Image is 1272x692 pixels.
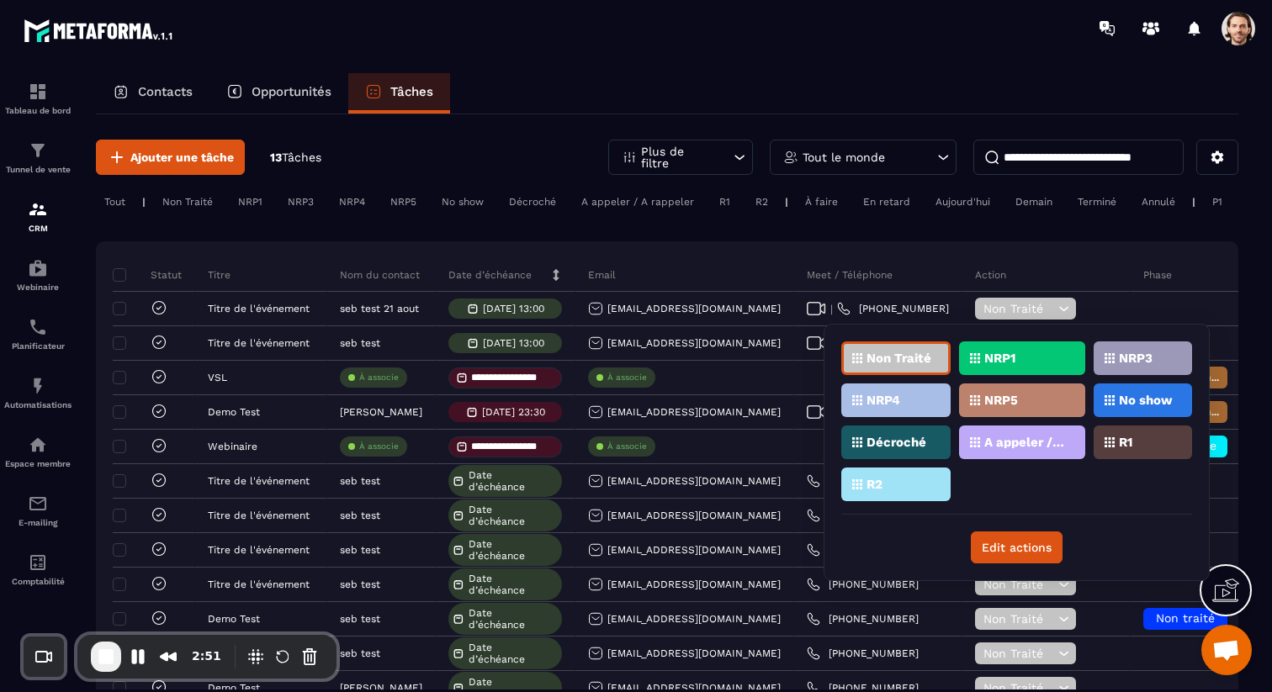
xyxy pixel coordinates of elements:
div: Tout [96,192,134,212]
p: À associe [359,372,399,383]
a: formationformationTableau de bord [4,69,72,128]
p: Webinaire [208,441,257,452]
p: Contacts [138,84,193,99]
a: [PHONE_NUMBER] [807,474,919,488]
p: À associe [607,441,647,452]
p: Tableau de bord [4,106,72,115]
button: Ajouter une tâche [96,140,245,175]
p: Tout le monde [803,151,885,163]
p: Non Traité [867,352,931,364]
p: | [142,196,146,208]
p: Phase [1143,268,1172,282]
span: Date d’échéance [469,573,558,596]
img: automations [28,376,48,396]
div: Aujourd'hui [927,192,999,212]
p: Titre de l'événement [208,578,310,590]
a: [PHONE_NUMBER] [807,543,919,557]
span: Non Traité [983,612,1054,626]
img: formation [28,82,48,102]
span: Ajouter une tâche [130,149,234,166]
button: Edit actions [971,531,1063,563]
p: seb test 21 aout [340,303,419,314]
span: Non Traité [983,302,1054,315]
p: seb test [340,613,380,625]
a: schedulerschedulerPlanificateur [4,304,72,363]
p: seb test [340,544,380,556]
a: formationformationTunnel de vente [4,128,72,187]
p: R2 [867,478,882,490]
span: Non Traité [983,578,1054,591]
p: No show [1119,394,1173,406]
p: seb test [340,578,380,590]
img: formation [28,199,48,219]
p: Action [975,268,1006,282]
p: NRP5 [984,394,1018,406]
p: Date d’échéance [448,268,532,282]
img: accountant [28,552,48,573]
p: Décroché [867,436,926,448]
p: CRM [4,224,72,233]
p: 13 [270,150,321,166]
p: Webinaire [4,283,72,292]
p: seb test [340,510,380,521]
p: Titre de l'événement [208,510,310,521]
p: [DATE] 23:30 [482,406,545,418]
div: À faire [797,192,846,212]
p: Titre de l'événement [208,544,310,556]
img: email [28,494,48,514]
span: Date d’échéance [469,469,558,493]
p: Titre [208,268,231,282]
p: Nom du contact [340,268,420,282]
span: Tâches [282,151,321,164]
p: À associe [359,441,399,452]
p: Espace membre [4,459,72,468]
a: automationsautomationsAutomatisations [4,363,72,422]
div: Demain [1007,192,1061,212]
p: Opportunités [252,84,331,99]
p: [DATE] 13:00 [483,303,544,314]
p: Automatisations [4,400,72,409]
img: scheduler [28,317,48,337]
p: Tâches [390,84,433,99]
span: | [830,303,833,315]
a: Ouvrir le chat [1201,625,1252,675]
a: automationsautomationsWebinaire [4,246,72,304]
div: Terminé [1069,192,1125,212]
p: [PERSON_NAME] [340,406,422,418]
p: R1 [1119,436,1132,448]
span: Date d’échéance [469,538,558,562]
a: Opportunités [209,73,348,114]
a: Contacts [96,73,209,114]
div: NRP4 [331,192,374,212]
div: NRP3 [279,192,322,212]
span: Date d’échéance [469,504,558,527]
p: seb test [340,337,380,349]
div: NRP5 [382,192,425,212]
p: Tunnel de vente [4,165,72,174]
div: Annulé [1133,192,1184,212]
p: À associe [607,372,647,383]
p: Titre de l'événement [208,303,310,314]
p: NRP3 [1119,352,1153,364]
img: logo [24,15,175,45]
p: Meet / Téléphone [807,268,893,282]
div: No show [433,192,492,212]
div: NRP1 [230,192,271,212]
a: [PHONE_NUMBER] [807,509,919,522]
p: A appeler / A rappeler [984,436,1066,448]
p: VSL [208,372,227,383]
p: Planificateur [4,341,72,351]
p: Email [588,268,616,282]
p: | [1192,196,1195,208]
p: Plus de filtre [641,145,715,169]
span: Date d’échéance [469,607,558,631]
a: [PHONE_NUMBER] [837,302,949,315]
span: Non traité [1156,611,1215,625]
div: A appeler / A rappeler [573,192,702,212]
p: Comptabilité [4,577,72,586]
a: automationsautomationsEspace membre [4,422,72,481]
p: Statut [117,268,182,282]
a: [PHONE_NUMBER] [807,647,919,660]
p: Titre de l'événement [208,337,310,349]
div: P1 [1204,192,1231,212]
